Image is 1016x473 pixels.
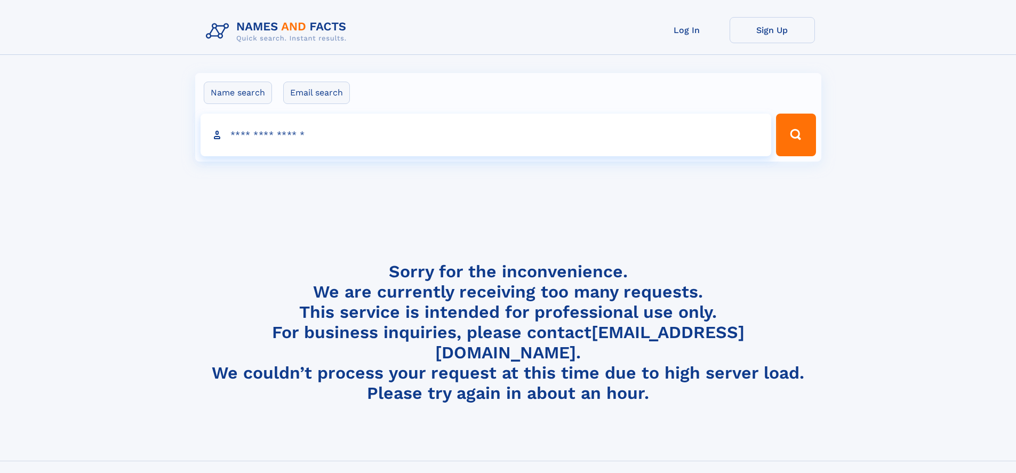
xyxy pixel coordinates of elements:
[776,114,815,156] button: Search Button
[204,82,272,104] label: Name search
[202,261,815,404] h4: Sorry for the inconvenience. We are currently receiving too many requests. This service is intend...
[435,322,745,363] a: [EMAIL_ADDRESS][DOMAIN_NAME]
[202,17,355,46] img: Logo Names and Facts
[201,114,772,156] input: search input
[644,17,730,43] a: Log In
[730,17,815,43] a: Sign Up
[283,82,350,104] label: Email search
